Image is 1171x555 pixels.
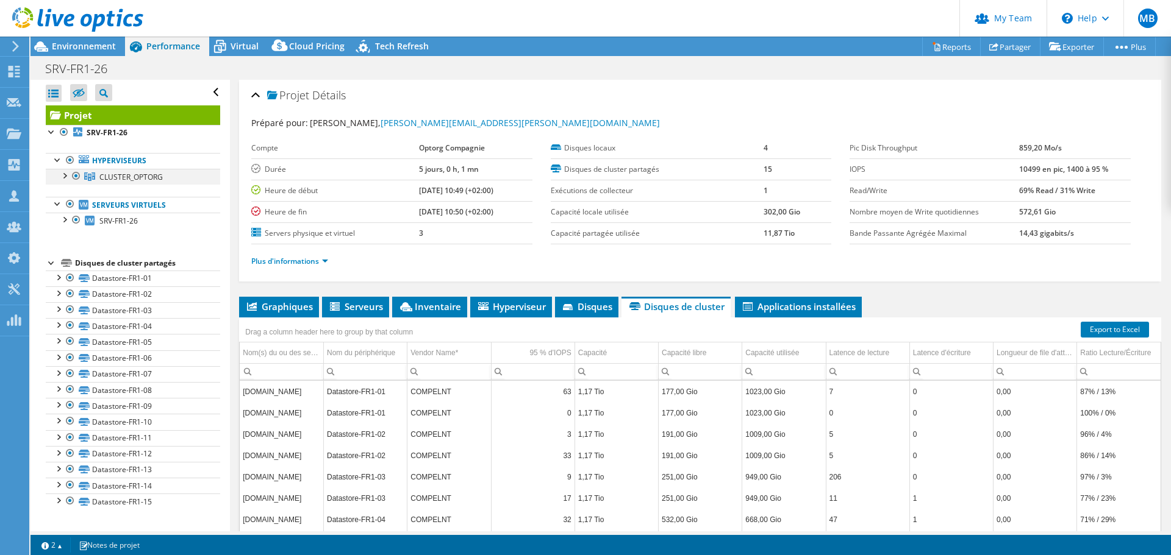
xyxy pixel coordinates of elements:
[46,105,220,125] a: Projet
[491,363,575,380] td: Column 95 % d'IOPS, Filter cell
[146,40,200,52] span: Performance
[407,342,491,364] td: Vendor Name* Column
[40,62,126,76] h1: SRV-FR1-26
[850,206,1019,218] label: Nombre moyen de Write quotidiennes
[46,169,220,185] a: CLUSTER_OPTORG
[826,342,909,364] td: Latence de lecture Column
[46,153,220,169] a: Hyperviseurs
[312,88,346,102] span: Détails
[659,509,742,530] td: Column Capacité libre, Value 532,00 Gio
[419,164,479,174] b: 5 jours, 0 h, 1 mn
[909,342,993,364] td: Latence d'écriture Column
[1077,466,1161,487] td: Column Ratio Lecture/Écriture, Value 97% / 3%
[575,487,658,509] td: Column Capacité, Value 1,17 Tio
[826,381,909,402] td: Column Latence de lecture, Value 7
[764,228,795,238] b: 11,87 Tio
[375,40,429,52] span: Tech Refresh
[575,363,658,380] td: Column Capacité, Filter cell
[251,256,328,266] a: Plus d'informations
[476,300,546,313] span: Hyperviseur
[491,402,575,423] td: Column 95 % d'IOPS, Value 0
[628,300,725,313] span: Disques de cluster
[398,300,461,313] span: Inventaire
[826,487,909,509] td: Column Latence de lecture, Value 11
[826,530,909,551] td: Column Latence de lecture, Value 0
[742,402,826,423] td: Column Capacité utilisée, Value 1023,00 Gio
[46,478,220,493] a: Datastore-FR1-14
[491,509,575,530] td: Column 95 % d'IOPS, Value 32
[1077,445,1161,466] td: Column Ratio Lecture/Écriture, Value 86% / 14%
[764,143,768,153] b: 4
[46,350,220,366] a: Datastore-FR1-06
[46,462,220,478] a: Datastore-FR1-13
[1077,363,1161,380] td: Column Ratio Lecture/Écriture, Filter cell
[561,300,612,313] span: Disques
[1040,37,1104,56] a: Exporter
[324,466,407,487] td: Column Nom du périphérique, Value Datastore-FR1-03
[46,270,220,286] a: Datastore-FR1-01
[994,402,1077,423] td: Column Longueur de file d'attente, Value 0,00
[1138,9,1158,28] span: MB
[1019,164,1108,174] b: 10499 en pic, 1400 à 95 %
[267,90,309,102] span: Projet
[659,402,742,423] td: Column Capacité libre, Value 177,00 Gio
[324,363,407,380] td: Column Nom du périphérique, Filter cell
[980,37,1040,56] a: Partager
[826,363,909,380] td: Column Latence de lecture, Filter cell
[1019,143,1062,153] b: 859,20 Mo/s
[46,398,220,414] a: Datastore-FR1-09
[328,300,383,313] span: Serveurs
[46,446,220,462] a: Datastore-FR1-12
[997,345,1073,360] div: Longueur de file d'attente
[575,402,658,423] td: Column Capacité, Value 1,17 Tio
[909,509,993,530] td: Column Latence d'écriture, Value 1
[245,300,313,313] span: Graphiques
[575,445,658,466] td: Column Capacité, Value 1,17 Tio
[324,530,407,551] td: Column Nom du périphérique, Value Datastore-FR1-04
[1077,381,1161,402] td: Column Ratio Lecture/Écriture, Value 87% / 13%
[240,342,323,364] td: Nom(s) du ou des serveur(s) Column
[826,423,909,445] td: Column Latence de lecture, Value 5
[75,256,220,270] div: Disques de cluster partagés
[1019,228,1074,238] b: 14,43 gigabits/s
[46,125,220,141] a: SRV-FR1-26
[419,185,493,196] b: [DATE] 10:49 (+02:00)
[491,342,575,364] td: 95 % d'IOPS Column
[1077,342,1161,364] td: Ratio Lecture/Écriture Column
[745,345,799,360] div: Capacité utilisée
[46,286,220,302] a: Datastore-FR1-02
[742,445,826,466] td: Column Capacité utilisée, Value 1009,00 Gio
[46,493,220,509] a: Datastore-FR1-15
[419,143,485,153] b: Optorg Compagnie
[324,342,407,364] td: Nom du périphérique Column
[407,402,491,423] td: Column Vendor Name*, Value COMPELNT
[1019,185,1095,196] b: 69% Read / 31% Write
[741,300,856,313] span: Applications installées
[994,487,1077,509] td: Column Longueur de file d'attente, Value 0,00
[240,381,323,402] td: Column Nom(s) du ou des serveur(s), Value vmw-fr1-05.optorg.fr
[407,530,491,551] td: Column Vendor Name*, Value COMPELNT
[659,530,742,551] td: Column Capacité libre, Value 532,00 Gio
[575,509,658,530] td: Column Capacité, Value 1,17 Tio
[742,363,826,380] td: Column Capacité utilisée, Filter cell
[994,509,1077,530] td: Column Longueur de file d'attente, Value 0,00
[659,487,742,509] td: Column Capacité libre, Value 251,00 Gio
[551,163,764,175] label: Disques de cluster partagés
[240,402,323,423] td: Column Nom(s) du ou des serveur(s), Value vmw-fr1-06.optorg.fr
[99,216,138,226] span: SRV-FR1-26
[327,345,395,360] div: Nom du périphérique
[551,206,764,218] label: Capacité locale utilisée
[850,163,1019,175] label: IOPS
[46,197,220,213] a: Serveurs virtuels
[994,381,1077,402] td: Column Longueur de file d'attente, Value 0,00
[251,185,418,197] label: Heure de début
[826,509,909,530] td: Column Latence de lecture, Value 47
[994,530,1077,551] td: Column Longueur de file d'attente, Value 0,00
[994,466,1077,487] td: Column Longueur de file d'attente, Value 0,00
[251,142,418,154] label: Compte
[1077,487,1161,509] td: Column Ratio Lecture/Écriture, Value 77% / 23%
[46,213,220,228] a: SRV-FR1-26
[994,445,1077,466] td: Column Longueur de file d'attente, Value 0,00
[850,227,1019,239] label: Bande Passante Agrégée Maximal
[251,117,308,129] label: Préparé pour:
